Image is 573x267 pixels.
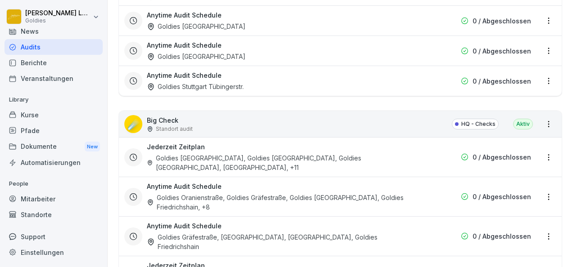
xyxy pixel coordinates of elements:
p: People [5,177,103,191]
h3: Anytime Audit Schedule [147,182,222,191]
h3: Jederzeit Zeitplan [147,142,205,151]
div: Goldies Stuttgart Tübingerstr. [147,82,244,91]
h3: Anytime Audit Schedule [147,71,222,80]
p: 0 / Abgeschlossen [473,16,531,26]
a: Standorte [5,207,103,222]
h3: Anytime Audit Schedule [147,10,222,20]
div: Goldies [GEOGRAPHIC_DATA] [147,52,246,61]
a: Veranstaltungen [5,71,103,86]
p: 0 / Abgeschlossen [473,192,531,201]
div: Goldies Gräfestraße, [GEOGRAPHIC_DATA], [GEOGRAPHIC_DATA], Goldies Friedrichshain [147,232,418,251]
p: 0 / Abgeschlossen [473,76,531,86]
p: Big Check [147,116,193,125]
a: Berichte [5,55,103,71]
a: Pfade [5,123,103,138]
a: DokumenteNew [5,138,103,155]
a: Audits [5,39,103,55]
div: Goldies [GEOGRAPHIC_DATA], Goldies [GEOGRAPHIC_DATA], Goldies [GEOGRAPHIC_DATA], [GEOGRAPHIC_DATA... [147,153,418,172]
p: [PERSON_NAME] Loska [25,9,91,17]
a: Automatisierungen [5,155,103,170]
p: Goldies [25,18,91,24]
p: HQ - Checks [461,120,496,128]
a: Mitarbeiter [5,191,103,207]
a: Einstellungen [5,245,103,260]
div: New [85,142,100,152]
p: 0 / Abgeschlossen [473,46,531,56]
p: 0 / Abgeschlossen [473,152,531,162]
div: Goldies Oranienstraße, Goldies Gräfestraße, Goldies [GEOGRAPHIC_DATA], Goldies Friedrichshain , +8 [147,193,418,212]
p: 0 / Abgeschlossen [473,231,531,241]
div: Goldies [GEOGRAPHIC_DATA] [147,22,246,31]
h3: Anytime Audit Schedule [147,221,222,231]
p: Standort audit [156,125,193,133]
div: Support [5,229,103,245]
div: Aktiv [513,119,533,129]
a: Kurse [5,107,103,123]
h3: Anytime Audit Schedule [147,40,222,50]
div: Dokumente [5,138,103,155]
div: ☄️ [124,115,142,133]
p: Library [5,93,103,107]
a: News [5,23,103,39]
